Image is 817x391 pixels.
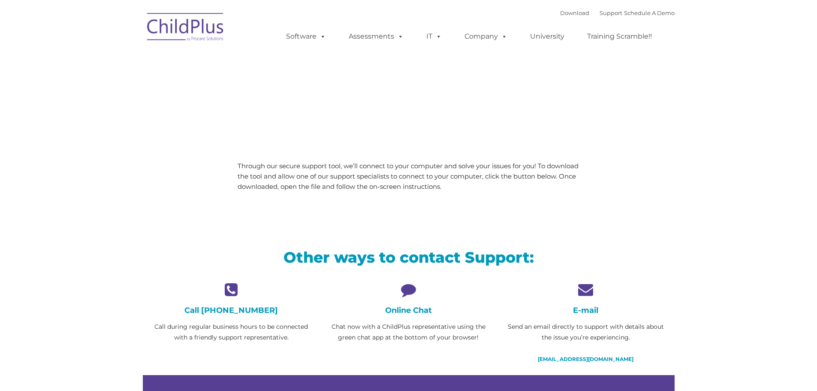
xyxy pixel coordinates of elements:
a: Training Scramble!! [579,28,660,45]
h4: E-mail [503,306,668,315]
span: LiveSupport with SplashTop [149,62,470,88]
p: Chat now with a ChildPlus representative using the green chat app at the bottom of your browser! [326,321,491,343]
h4: Call [PHONE_NUMBER] [149,306,314,315]
p: Call during regular business hours to be connected with a friendly support representative. [149,321,314,343]
a: Assessments [340,28,412,45]
a: IT [418,28,450,45]
a: University [522,28,573,45]
a: Software [277,28,335,45]
a: [EMAIL_ADDRESS][DOMAIN_NAME] [538,356,633,362]
a: Company [456,28,516,45]
p: Send an email directly to support with details about the issue you’re experiencing. [503,321,668,343]
a: Download [560,9,589,16]
h4: Online Chat [326,306,491,315]
p: Through our secure support tool, we’ll connect to your computer and solve your issues for you! To... [238,161,579,192]
a: Support [600,9,622,16]
h2: Other ways to contact Support: [149,248,668,267]
a: Schedule A Demo [624,9,675,16]
img: ChildPlus by Procare Solutions [143,7,229,50]
font: | [560,9,675,16]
